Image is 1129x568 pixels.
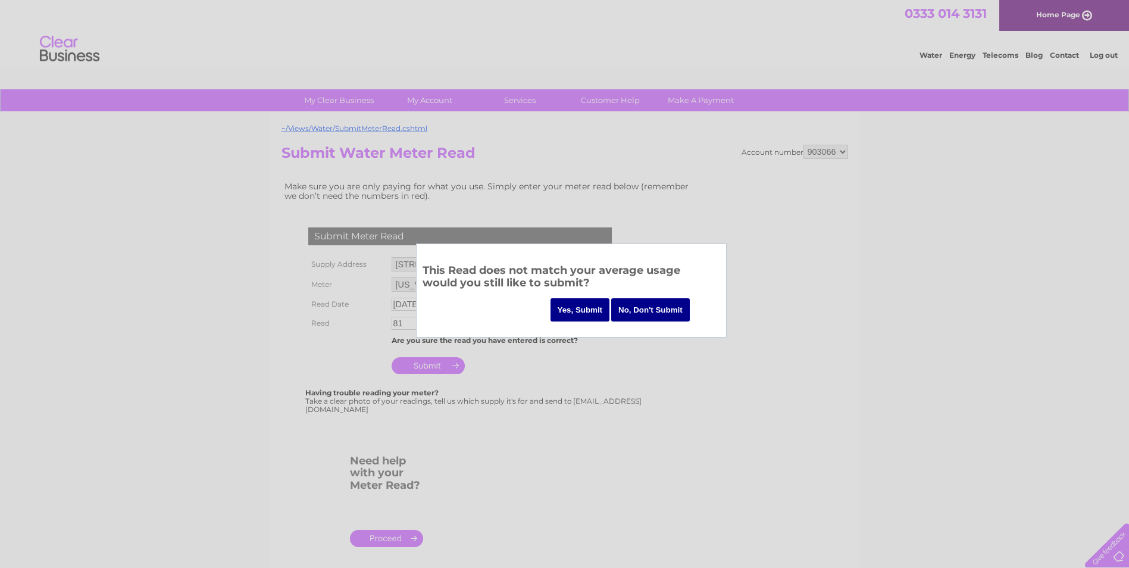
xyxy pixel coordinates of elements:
[1025,51,1043,60] a: Blog
[1050,51,1079,60] a: Contact
[284,7,846,58] div: Clear Business is a trading name of Verastar Limited (registered in [GEOGRAPHIC_DATA] No. 3667643...
[983,51,1018,60] a: Telecoms
[611,298,690,322] input: No, Don't Submit
[551,298,610,322] input: Yes, Submit
[1090,51,1118,60] a: Log out
[920,51,942,60] a: Water
[423,262,720,295] h3: This Read does not match your average usage would you still like to submit?
[39,31,100,67] img: logo.png
[905,6,987,21] a: 0333 014 3131
[949,51,975,60] a: Energy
